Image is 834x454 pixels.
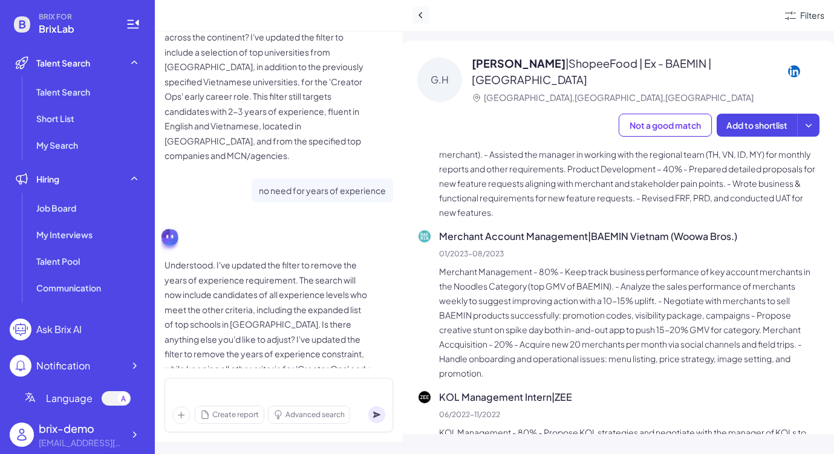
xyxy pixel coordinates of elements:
div: brix-demo [39,420,123,436]
button: Not a good match [619,114,712,137]
span: Advanced search [285,409,345,420]
span: Add to shortlist [726,120,787,131]
span: Job Board [36,202,76,214]
span: My Search [36,139,78,151]
div: Filters [800,9,824,22]
span: BRIX FOR [39,12,111,22]
div: G.H [417,57,462,102]
button: Add to shortlist [717,114,797,137]
span: Create report [212,409,259,420]
p: 01/2023 - 08/2023 [439,248,819,259]
span: My Interviews [36,229,93,241]
span: Talent Search [36,86,90,98]
span: Communication [36,282,101,294]
span: Talent Search [36,57,90,69]
img: 公司logo [419,391,431,403]
span: [PERSON_NAME] [472,56,565,70]
span: | ShopeeFood | Ex - BAEMIN | [GEOGRAPHIC_DATA] [472,56,711,86]
div: brix-demo@brix.com [39,436,123,449]
span: BrixLab [39,22,111,36]
p: 06/2022 - 11/2022 [439,409,819,420]
p: Merchant Management - 80% - Keep track business performance of key account merchants in the Noodl... [439,264,819,380]
p: no need for years of experience [259,183,386,198]
span: Not a good match [630,120,701,131]
span: Language [46,391,93,406]
div: Ask Brix AI [36,322,82,337]
p: KOL Management Intern | ZEE [439,390,819,404]
span: Short List [36,112,74,125]
p: Merchant Account Management | BAEMIN Vietnam (Woowa Bros.) [439,229,819,244]
p: [GEOGRAPHIC_DATA],[GEOGRAPHIC_DATA],[GEOGRAPHIC_DATA] [484,91,754,104]
p: Understood. I've updated the filter to remove the years of experience requirement. The search wil... [165,258,370,421]
div: Notification [36,358,90,373]
span: Talent Pool [36,255,80,267]
img: 公司logo [419,230,431,242]
img: user_logo.png [10,423,34,447]
span: Hiring [36,173,59,185]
